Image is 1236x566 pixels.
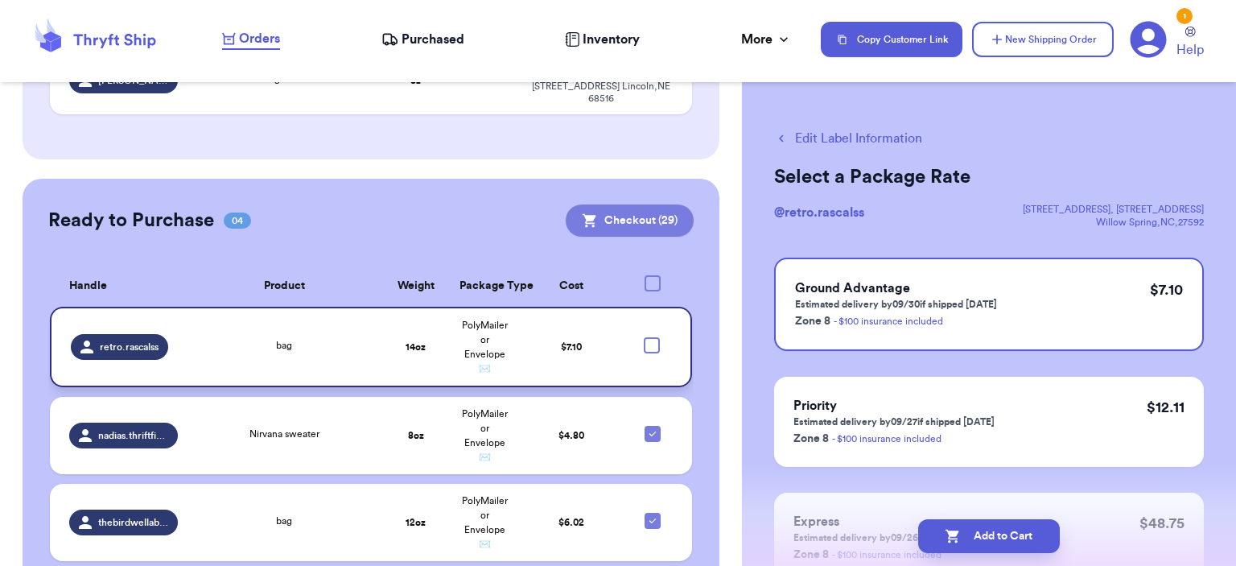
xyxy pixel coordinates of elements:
[793,433,829,444] span: Zone 8
[222,29,280,50] a: Orders
[774,129,922,148] button: Edit Label Information
[795,298,997,311] p: Estimated delivery by 09/30 if shipped [DATE]
[972,22,1114,57] button: New Shipping Order
[462,409,508,462] span: PolyMailer or Envelope ✉️
[558,431,584,440] span: $ 4.80
[558,518,584,527] span: $ 6.02
[1023,203,1204,216] div: [STREET_ADDRESS] , [STREET_ADDRESS]
[462,320,508,374] span: PolyMailer or Envelope ✉️
[583,30,640,49] span: Inventory
[1176,40,1204,60] span: Help
[450,266,519,307] th: Package Type
[224,213,251,229] span: 04
[239,29,280,48] span: Orders
[1147,396,1184,419] p: $ 12.11
[1150,279,1183,301] p: $ 7.10
[381,266,451,307] th: Weight
[276,341,292,350] span: bag
[529,81,673,105] div: [STREET_ADDRESS] Lincoln , NE 68516
[406,518,426,527] strong: 12 oz
[821,22,962,57] button: Copy Customer Link
[793,415,995,428] p: Estimated delivery by 09/27 if shipped [DATE]
[98,429,169,442] span: nadias.thriftfinds
[98,516,169,529] span: thebirdwellabode
[741,30,792,49] div: More
[774,164,1204,190] h2: Select a Package Rate
[1023,216,1204,229] div: Willow Spring , NC , 27592
[249,429,319,439] span: Nirvana sweater
[408,431,424,440] strong: 8 oz
[795,316,830,327] span: Zone 8
[100,341,159,353] span: retro.rascalss
[69,278,107,295] span: Handle
[1130,21,1167,58] a: 1
[276,516,292,526] span: bag
[381,30,464,49] a: Purchased
[793,399,837,412] span: Priority
[561,342,582,352] span: $ 7.10
[1176,8,1193,24] div: 1
[187,266,381,307] th: Product
[462,496,508,549] span: PolyMailer or Envelope ✉️
[918,519,1060,553] button: Add to Cart
[566,205,694,237] button: Checkout (29)
[402,30,464,49] span: Purchased
[832,434,941,444] a: - $100 insurance included
[834,316,943,326] a: - $100 insurance included
[795,282,910,295] span: Ground Advantage
[48,208,214,233] h2: Ready to Purchase
[1176,27,1204,60] a: Help
[406,342,426,352] strong: 14 oz
[519,266,623,307] th: Cost
[565,30,640,49] a: Inventory
[774,206,864,219] span: @ retro.rascalss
